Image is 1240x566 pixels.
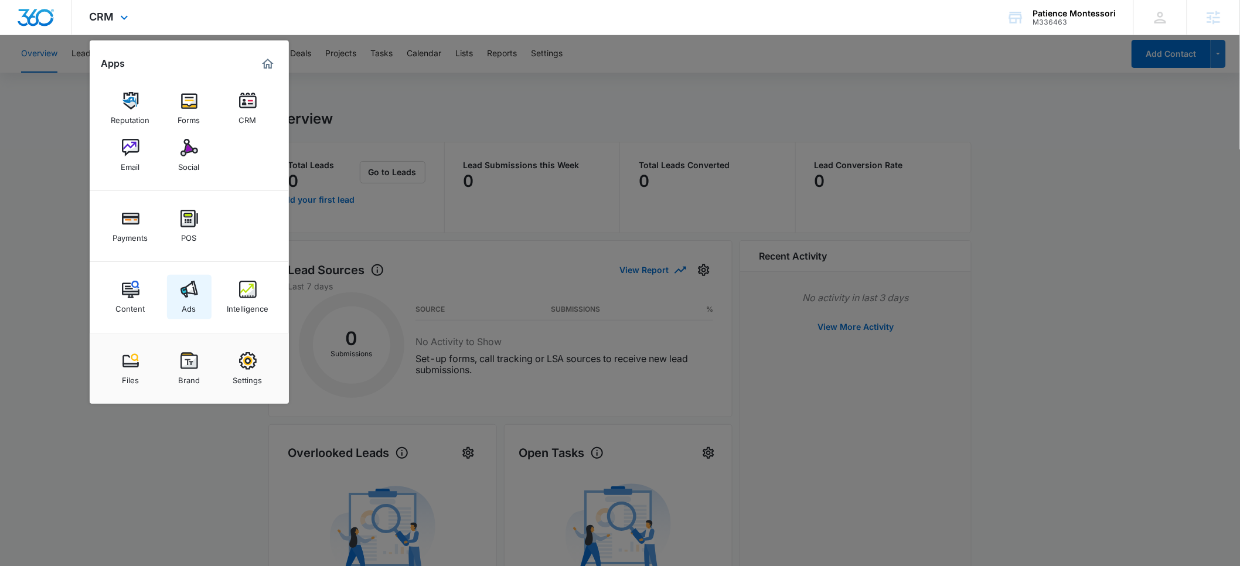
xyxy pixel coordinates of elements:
a: Social [167,133,212,178]
a: POS [167,204,212,248]
span: CRM [90,11,114,23]
div: CRM [239,110,257,125]
div: Ads [182,298,196,313]
div: Payments [113,227,148,243]
div: Social [179,156,200,172]
div: POS [182,227,197,243]
div: Content [116,298,145,313]
div: Brand [178,370,200,385]
h2: Apps [101,58,125,69]
a: Email [108,133,153,178]
a: Brand [167,346,212,391]
div: Email [121,156,140,172]
a: CRM [226,86,270,131]
div: Forms [178,110,200,125]
a: Content [108,275,153,319]
a: Ads [167,275,212,319]
a: Intelligence [226,275,270,319]
a: Settings [226,346,270,391]
div: Settings [233,370,263,385]
div: account id [1033,18,1116,26]
a: Files [108,346,153,391]
div: Intelligence [227,298,268,313]
a: Reputation [108,86,153,131]
a: Marketing 360® Dashboard [258,54,277,73]
a: Forms [167,86,212,131]
div: account name [1033,9,1116,18]
div: Reputation [111,110,150,125]
a: Payments [108,204,153,248]
div: Files [122,370,139,385]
